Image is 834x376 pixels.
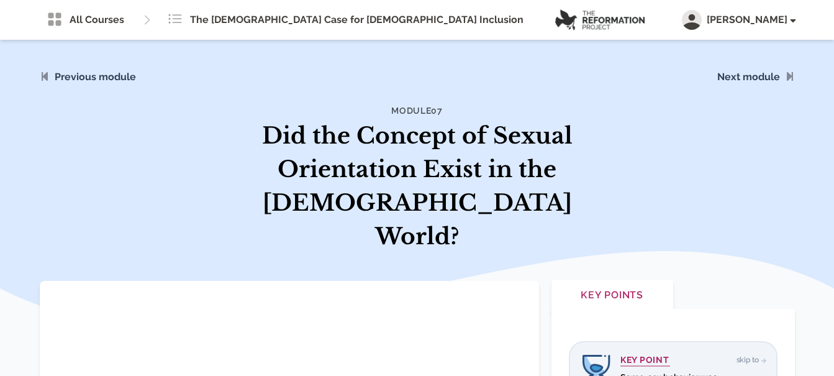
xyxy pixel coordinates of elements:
h4: Key Point [620,355,670,367]
span: The [DEMOGRAPHIC_DATA] Case for [DEMOGRAPHIC_DATA] Inclusion [190,12,524,27]
h1: Did the Concept of Sexual Orientation Exist in the [DEMOGRAPHIC_DATA] World? [258,119,576,254]
span: All Courses [70,12,124,27]
a: Next module [717,71,780,83]
a: Previous module [55,71,136,83]
a: The [DEMOGRAPHIC_DATA] Case for [DEMOGRAPHIC_DATA] Inclusion [160,7,531,32]
img: logo.png [555,9,645,30]
span: [PERSON_NAME] [707,12,795,27]
a: All Courses [40,7,132,32]
button: Key Points [551,280,673,313]
button: [PERSON_NAME] [682,10,795,30]
span: Skip to [737,355,764,364]
h4: Module 07 [258,104,576,117]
